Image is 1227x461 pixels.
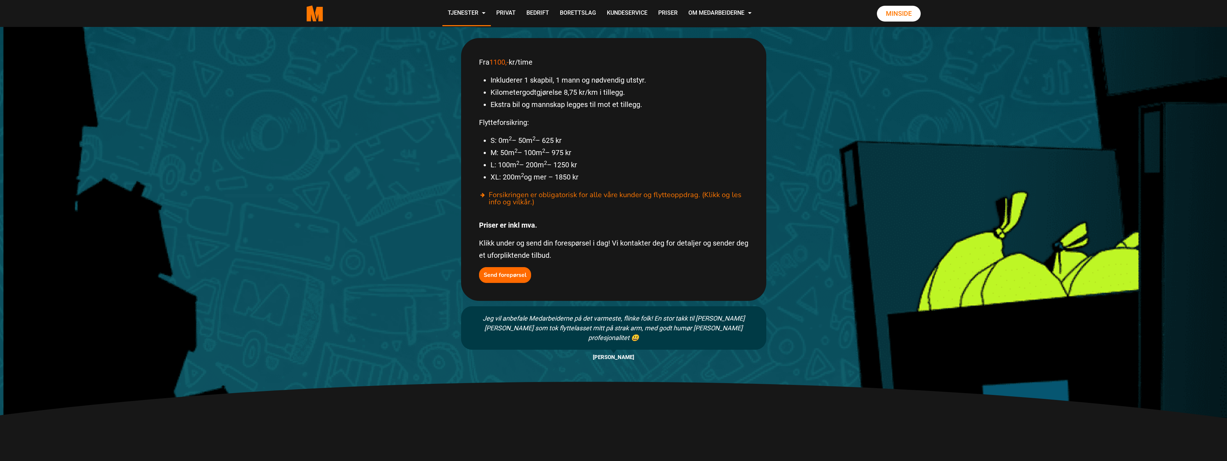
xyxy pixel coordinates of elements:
div: Forsikringen er obligatorisk for alle våre kunder og flytteoppdrag. (Klikk og les info og vilkår.) [479,189,748,208]
span: [PERSON_NAME] [593,354,634,360]
sup: 2 [544,160,547,166]
sup: 2 [515,148,517,154]
span: 1100,- [489,58,509,66]
div: Jeg vil anbefale Medarbeiderne på det varmeste, flinke folk! En stor takk til [PERSON_NAME] [PERS... [461,306,766,350]
a: Privat [491,1,521,26]
a: Bedrift [521,1,554,26]
a: Om Medarbeiderne [683,1,757,26]
a: Borettslag [554,1,601,26]
sup: 2 [521,172,524,178]
sup: 2 [533,135,535,142]
strong: Priser er inkl mva. [479,221,537,229]
li: S: 0m – 50m – 625 kr [491,134,748,146]
li: XL: 200m og mer – 1850 kr [491,171,748,183]
sup: 2 [542,148,545,154]
li: Kilometergodtgjørelse 8,75 kr/km i tillegg. [491,86,748,98]
a: Kundeservice [601,1,653,26]
li: Ekstra bil og mannskap legges til mot et tillegg. [491,98,748,111]
a: Minside [877,6,921,22]
sup: 2 [509,135,512,142]
li: L: 100m – 200m – 1250 kr [491,159,748,171]
b: Send forepørsel [484,271,526,279]
p: Fra kr/time [479,56,748,68]
li: Inkluderer 1 skapbil, 1 mann og nødvendig utstyr. [491,74,748,86]
a: Priser [653,1,683,26]
a: Tjenester [442,1,491,26]
sup: 2 [516,160,519,166]
button: Send forepørsel [479,267,531,283]
p: Klikk under og send din forespørsel i dag! Vi kontakter deg for detaljer og sender deg et uforpli... [479,237,748,261]
li: M: 50m – 100m – 975 kr [491,146,748,159]
p: Flytteforsikring: [479,116,748,129]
